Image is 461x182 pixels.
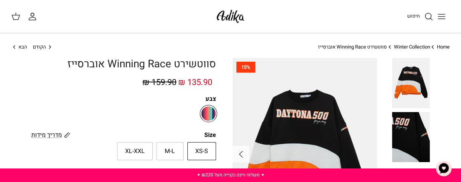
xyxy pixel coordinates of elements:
span: XS-S [195,147,208,156]
a: חיפוש [407,12,433,21]
a: ✦ משלוח חינם בקנייה מעל ₪220 ✦ [197,171,265,178]
a: Winter Collection [394,43,430,50]
span: מדריך מידות [31,130,62,140]
h1: סווטשירט Winning Race אוברסייז [31,58,216,71]
span: M-L [165,147,175,156]
button: Next [233,146,249,162]
span: הבא [18,43,27,50]
span: הקודם [33,43,46,50]
img: Adika IL [214,8,247,25]
span: XL-XXL [125,147,145,156]
a: Home [437,43,450,50]
button: Toggle menu [433,8,450,25]
span: חיפוש [407,12,420,20]
button: צ'אט [432,157,455,180]
span: 135.90 ₪ [178,76,212,88]
a: החשבון שלי [28,12,40,21]
legend: Size [204,131,216,139]
a: מדריך מידות [31,130,70,139]
a: סווטשירט Winning Race אוברסייז [318,43,387,50]
nav: Breadcrumbs [11,44,450,51]
label: צבע [31,95,216,103]
a: הקודם [33,44,53,51]
span: 159.90 ₪ [142,76,176,88]
a: הבא [11,44,27,51]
